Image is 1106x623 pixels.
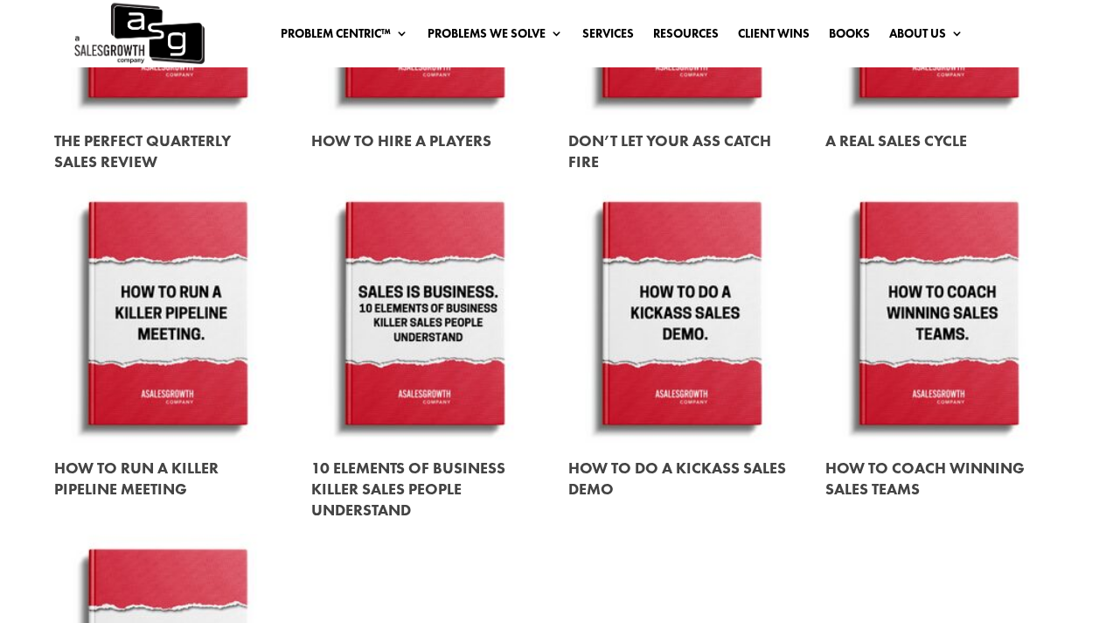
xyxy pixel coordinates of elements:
[738,27,810,46] a: Client Wins
[889,27,963,46] a: About Us
[829,27,870,46] a: Books
[428,27,563,46] a: Problems We Solve
[582,27,634,46] a: Services
[281,27,408,46] a: Problem Centric™
[653,27,719,46] a: Resources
